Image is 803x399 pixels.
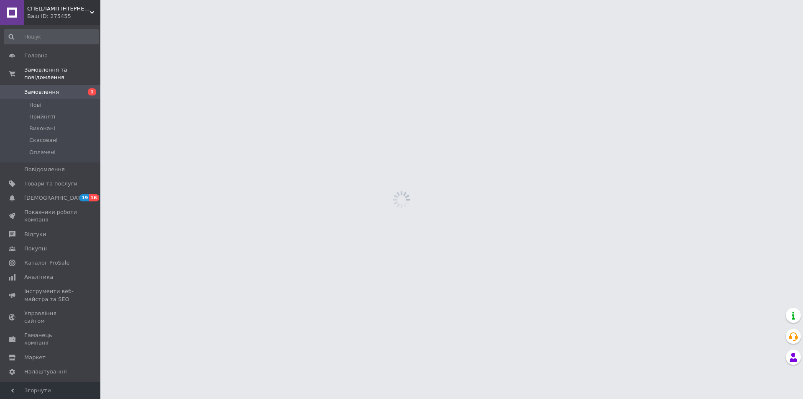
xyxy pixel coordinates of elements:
[24,310,77,325] span: Управління сайтом
[24,194,86,202] span: [DEMOGRAPHIC_DATA]
[29,101,41,109] span: Нові
[89,194,99,201] span: 16
[29,136,58,144] span: Скасовані
[24,166,65,173] span: Повідомлення
[29,113,55,121] span: Прийняті
[24,180,77,188] span: Товари та послуги
[24,288,77,303] span: Інструменти веб-майстра та SEO
[27,13,100,20] div: Ваш ID: 275455
[24,259,69,267] span: Каталог ProSale
[24,245,47,252] span: Покупці
[24,66,100,81] span: Замовлення та повідомлення
[88,88,96,95] span: 1
[24,368,67,376] span: Налаштування
[24,209,77,224] span: Показники роботи компанії
[79,194,89,201] span: 19
[24,88,59,96] span: Замовлення
[4,29,99,44] input: Пошук
[24,332,77,347] span: Гаманець компанії
[24,354,46,361] span: Маркет
[29,125,55,132] span: Виконані
[24,273,53,281] span: Аналітика
[29,149,56,156] span: Оплачені
[27,5,90,13] span: СПЕЦЛАМП ІНТЕРНЕТ МАГАЗИН
[24,52,48,59] span: Головна
[24,231,46,238] span: Відгуки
